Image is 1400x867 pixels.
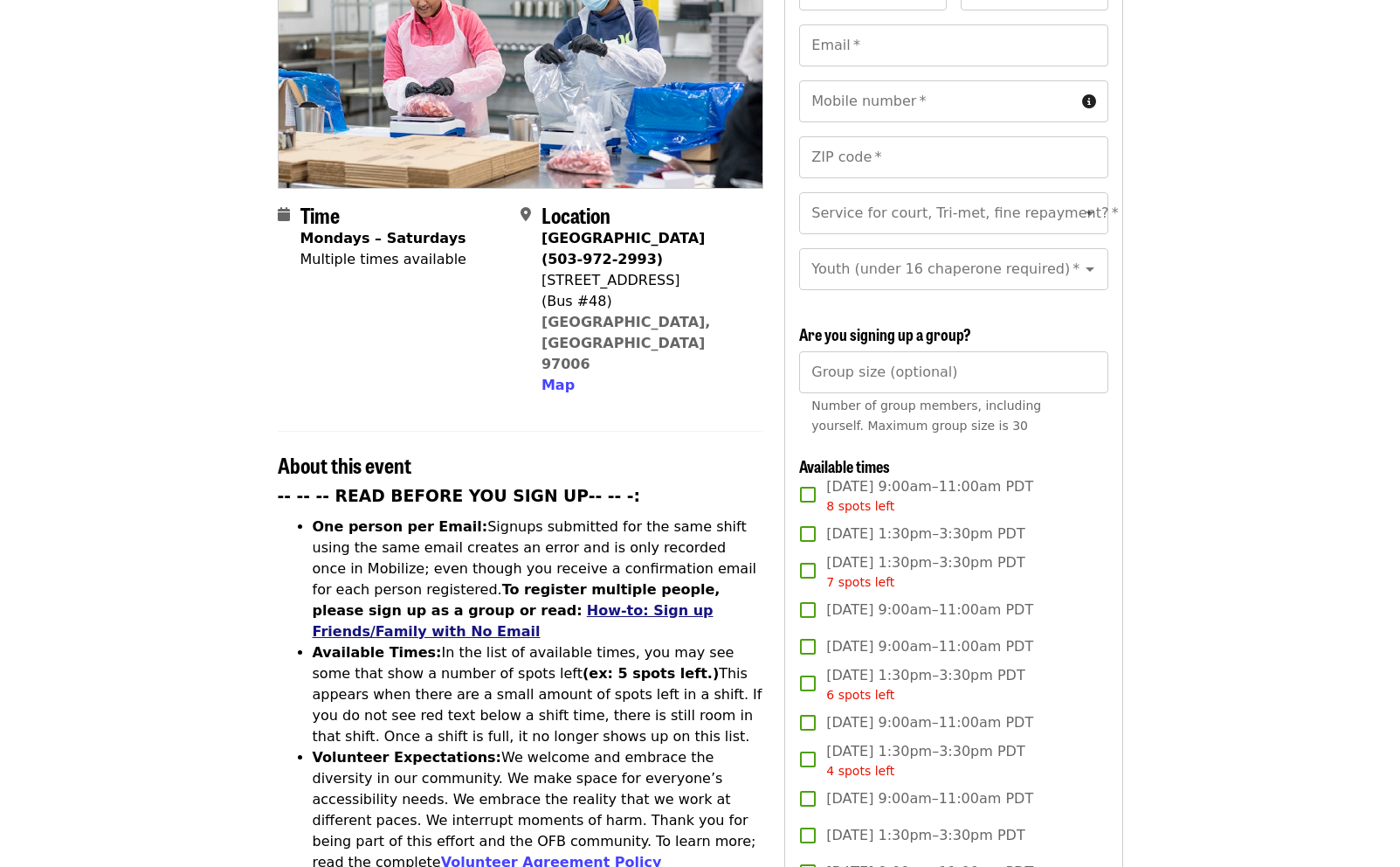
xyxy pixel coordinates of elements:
span: Number of group members, including yourself. Maximum group size is 30 [811,399,1041,433]
span: [DATE] 1:30pm–3:30pm PDT [826,825,1024,846]
a: How-to: Sign up Friends/Family with No Email [313,602,714,640]
span: Available times [799,454,890,477]
div: [STREET_ADDRESS] [541,270,749,291]
span: 4 spots left [826,764,894,778]
button: Open [1078,257,1102,281]
span: [DATE] 9:00am–11:00am PDT [826,476,1033,516]
strong: [GEOGRAPHIC_DATA] (503-972-2993) [541,230,705,267]
span: [DATE] 9:00am–11:00am PDT [826,600,1033,621]
li: Signups submitted for the same shift using the same email creates an error and is only recorded o... [313,517,764,642]
li: In the list of available times, you may see some that show a number of spots left This appears wh... [313,642,764,747]
strong: Volunteer Expectations: [313,749,502,766]
span: [DATE] 1:30pm–3:30pm PDT [826,741,1024,780]
input: Email [799,24,1107,66]
span: [DATE] 1:30pm–3:30pm PDT [826,552,1024,592]
button: Map [541,375,575,396]
strong: Mondays – Saturdays [300,230,466,246]
i: calendar icon [278,206,290,223]
span: Map [541,377,575,393]
strong: One person per Email: [313,518,488,535]
strong: -- -- -- READ BEFORE YOU SIGN UP-- -- -: [278,487,641,505]
input: [object Object] [799,351,1107,393]
span: Are you signing up a group? [799,323,971,345]
span: [DATE] 9:00am–11:00am PDT [826,712,1033,733]
span: About this event [278,449,411,480]
strong: To register multiple people, please sign up as a group or read: [313,581,721,619]
button: Open [1078,201,1102,225]
span: [DATE] 9:00am–11:00am PDT [826,788,1033,809]
div: (Bus #48) [541,291,749,312]
i: circle-info icon [1082,94,1096,110]
a: [GEOGRAPHIC_DATA], [GEOGRAPHIC_DATA] 97006 [541,314,711,372]
span: [DATE] 9:00am–11:00am PDT [826,636,1033,657]
span: 7 spots left [826,575,894,589]
input: Mobile number [799,80,1074,122]
strong: (ex: 5 spots left.) [583,665,719,682]
div: Multiple times available [300,249,466,270]
span: [DATE] 1:30pm–3:30pm PDT [826,665,1024,704]
input: ZIP code [799,136,1107,178]
strong: Available Times: [313,644,442,661]
i: map-marker-alt icon [521,206,531,223]
span: [DATE] 1:30pm–3:30pm PDT [826,524,1024,544]
span: Location [541,199,610,230]
span: 6 spots left [826,688,894,702]
span: Time [300,199,340,230]
span: 8 spots left [826,499,894,513]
